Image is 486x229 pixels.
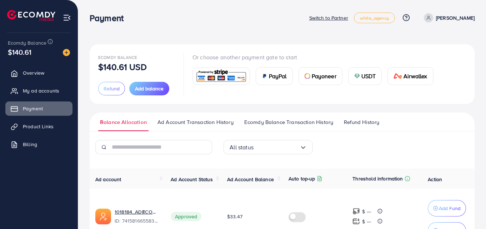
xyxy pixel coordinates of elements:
[227,176,274,183] span: Ad Account Balance
[362,207,371,216] p: $ ---
[362,217,371,226] p: $ ---
[348,67,382,85] a: cardUSDT
[115,208,159,215] a: 1018184_ADECOM_1726629369576
[289,174,315,183] p: Auto top-up
[428,200,466,216] button: Add Fund
[5,137,72,151] a: Billing
[5,101,72,116] a: Payment
[436,14,475,22] p: [PERSON_NAME]
[129,82,169,95] button: Add balance
[5,119,72,134] a: Product Links
[309,14,348,22] p: Switch to Partner
[344,118,379,126] span: Refund History
[387,67,433,85] a: cardAirwallex
[23,87,59,94] span: My ad accounts
[157,118,234,126] span: Ad Account Transaction History
[98,82,125,95] button: Refund
[439,204,461,213] p: Add Fund
[98,54,137,60] span: Ecomdy Balance
[230,142,254,153] span: All status
[8,39,46,46] span: Ecomdy Balance
[352,208,360,215] img: top-up amount
[23,141,37,148] span: Billing
[305,73,310,79] img: card
[354,13,395,23] a: white_agency
[456,197,481,224] iframe: Chat
[312,72,336,80] span: Payoneer
[115,217,159,224] span: ID: 7415816655839723537
[352,218,360,225] img: top-up amount
[354,73,360,79] img: card
[23,69,44,76] span: Overview
[254,142,300,153] input: Search for option
[299,67,342,85] a: cardPayoneer
[352,174,403,183] p: Threshold information
[5,84,72,98] a: My ad accounts
[171,176,213,183] span: Ad Account Status
[5,66,72,80] a: Overview
[171,212,201,221] span: Approved
[100,118,147,126] span: Balance Allocation
[224,140,313,154] div: Search for option
[360,16,389,20] span: white_agency
[115,208,159,225] div: <span class='underline'>1018184_ADECOM_1726629369576</span></br>7415816655839723537
[361,72,376,80] span: USDT
[23,123,54,130] span: Product Links
[192,68,250,85] a: card
[244,118,333,126] span: Ecomdy Balance Transaction History
[428,176,442,183] span: Action
[7,10,55,21] img: logo
[135,85,164,92] span: Add balance
[98,63,147,71] p: $140.61 USD
[421,13,475,23] a: [PERSON_NAME]
[63,49,70,56] img: image
[63,14,71,22] img: menu
[8,47,31,57] span: $140.61
[404,72,427,80] span: Airwallex
[195,69,247,84] img: card
[95,176,121,183] span: Ad account
[192,53,439,61] p: Or choose another payment gate to start
[394,73,402,79] img: card
[262,73,267,79] img: card
[227,213,242,220] span: $33.47
[104,85,120,92] span: Refund
[95,209,111,224] img: ic-ads-acc.e4c84228.svg
[90,13,129,23] h3: Payment
[269,72,287,80] span: PayPal
[256,67,293,85] a: cardPayPal
[23,105,43,112] span: Payment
